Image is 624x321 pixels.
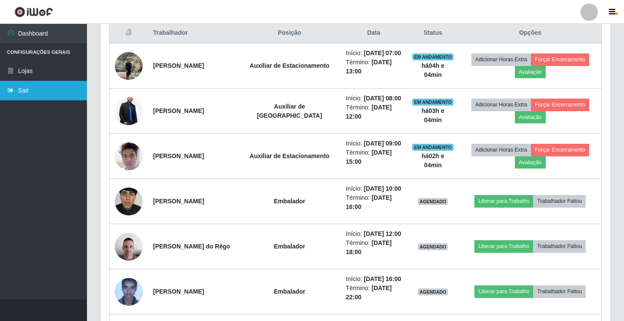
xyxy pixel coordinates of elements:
[531,99,589,111] button: Forçar Encerramento
[153,243,230,250] strong: [PERSON_NAME] do Rêgo
[346,58,401,76] li: Término:
[115,274,143,310] img: 1673386012464.jpeg
[346,94,401,103] li: Início:
[533,195,586,207] button: Trabalhador Faltou
[153,288,204,295] strong: [PERSON_NAME]
[346,103,401,121] li: Término:
[422,107,444,123] strong: há 03 h e 04 min
[412,99,454,106] span: EM ANDAMENTO
[14,7,53,17] img: CoreUI Logo
[346,275,401,284] li: Início:
[346,184,401,193] li: Início:
[412,53,454,60] span: EM ANDAMENTO
[471,99,531,111] button: Adicionar Horas Extra
[364,230,401,237] time: [DATE] 12:00
[531,144,589,156] button: Forçar Encerramento
[238,23,340,43] th: Posição
[346,229,401,238] li: Início:
[474,285,533,298] button: Liberar para Trabalho
[531,53,589,66] button: Forçar Encerramento
[153,107,204,114] strong: [PERSON_NAME]
[422,152,444,169] strong: há 02 h e 04 min
[407,23,459,43] th: Status
[148,23,238,43] th: Trabalhador
[250,152,330,159] strong: Auxiliar de Estacionamento
[364,185,401,192] time: [DATE] 10:00
[459,23,602,43] th: Opções
[364,50,401,56] time: [DATE] 07:00
[474,195,533,207] button: Liberar para Trabalho
[418,243,448,250] span: AGENDADO
[274,198,305,205] strong: Embalador
[153,198,204,205] strong: [PERSON_NAME]
[115,47,143,84] img: 1700098236719.jpeg
[515,66,546,78] button: Avaliação
[364,275,401,282] time: [DATE] 16:00
[418,198,448,205] span: AGENDADO
[364,140,401,147] time: [DATE] 09:00
[274,288,305,295] strong: Embalador
[412,144,454,151] span: EM ANDAMENTO
[533,240,586,252] button: Trabalhador Faltou
[346,148,401,166] li: Término:
[346,193,401,212] li: Término:
[346,238,401,257] li: Término:
[115,228,143,265] img: 1750436592881.jpeg
[153,152,204,159] strong: [PERSON_NAME]
[257,103,322,119] strong: Auxiliar de [GEOGRAPHIC_DATA]
[346,49,401,58] li: Início:
[346,284,401,302] li: Término:
[115,90,143,132] img: 1755093056531.jpeg
[422,62,444,78] strong: há 04 h e 04 min
[515,156,546,169] button: Avaliação
[471,53,531,66] button: Adicionar Horas Extra
[153,62,204,69] strong: [PERSON_NAME]
[346,139,401,148] li: Início:
[340,23,407,43] th: Data
[418,288,448,295] span: AGENDADO
[515,111,546,123] button: Avaliação
[474,240,533,252] button: Liberar para Trabalho
[471,144,531,156] button: Adicionar Horas Extra
[115,138,143,175] img: 1725546046209.jpeg
[115,170,143,232] img: 1733491183363.jpeg
[274,243,305,250] strong: Embalador
[533,285,586,298] button: Trabalhador Faltou
[364,95,401,102] time: [DATE] 08:00
[250,62,330,69] strong: Auxiliar de Estacionamento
